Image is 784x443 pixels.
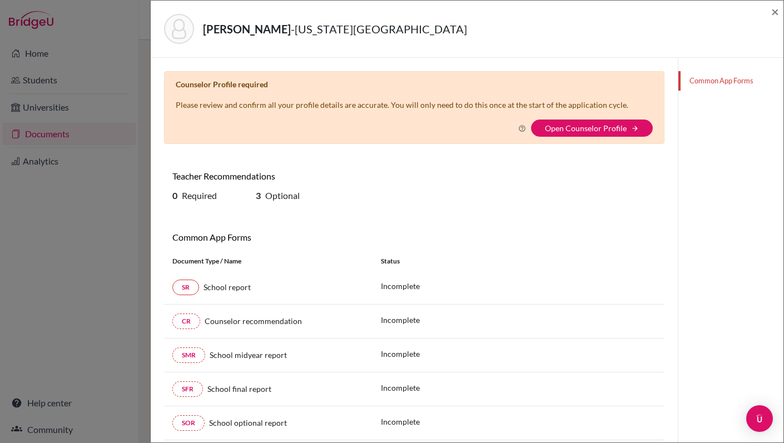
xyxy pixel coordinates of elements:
b: 3 [256,190,261,201]
b: Counselor Profile required [176,79,268,89]
strong: [PERSON_NAME] [203,22,291,36]
a: CR [172,313,200,329]
button: Close [771,5,779,18]
p: Incomplete [381,382,420,394]
a: SR [172,280,199,295]
p: Incomplete [381,280,420,292]
a: SMR [172,347,205,363]
h6: Teacher Recommendations [172,171,406,181]
h6: Common App Forms [172,232,406,242]
span: × [771,3,779,19]
span: Counselor recommendation [205,316,302,326]
span: - [US_STATE][GEOGRAPHIC_DATA] [291,22,467,36]
p: Please review and confirm all your profile details are accurate. You will only need to do this on... [176,99,628,111]
span: School report [204,282,251,292]
p: Incomplete [381,416,420,427]
a: SOR [172,415,205,431]
i: arrow_forward [631,125,639,132]
span: Optional [265,190,300,201]
p: Incomplete [381,348,420,360]
button: Open Counselor Profilearrow_forward [531,120,653,137]
b: 0 [172,190,177,201]
span: School final report [207,384,271,394]
div: Open Intercom Messenger [746,405,773,432]
a: Open Counselor Profile [545,123,627,133]
a: Common App Forms [678,71,783,91]
span: School midyear report [210,350,287,360]
a: SFR [172,381,203,397]
span: Required [182,190,217,201]
span: School optional report [209,418,287,427]
p: Incomplete [381,314,420,326]
div: Document Type / Name [164,256,373,266]
div: Status [373,256,664,266]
